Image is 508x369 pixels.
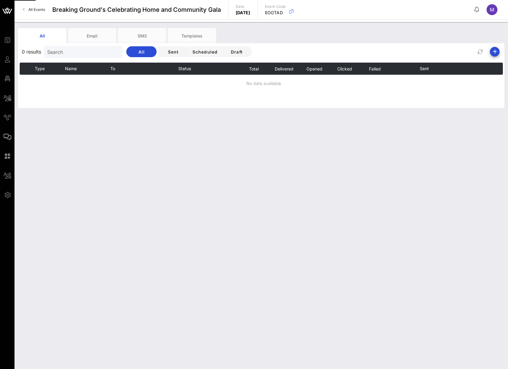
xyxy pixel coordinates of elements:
[239,63,269,75] th: Total
[19,5,49,15] a: All Events
[490,7,494,13] span: M
[65,63,110,75] th: Name
[269,63,299,75] th: Delivered
[420,66,429,71] span: Sent
[126,46,157,57] button: All
[265,10,286,16] p: EOOTAD
[337,63,352,75] button: Clicked
[337,66,352,71] span: Clicked
[110,66,115,71] span: To
[299,63,329,75] th: Opened
[487,4,497,15] div: M
[192,49,218,54] span: Scheduled
[68,28,116,43] div: Email
[178,63,209,75] th: Status
[18,28,66,43] div: All
[249,63,259,75] button: Total
[118,28,166,43] div: SMS
[22,48,41,55] span: 0 results
[65,66,77,71] span: Name
[168,28,216,43] div: Templates
[265,4,286,10] p: Event Code
[52,5,221,14] span: Breaking Ground's Celebrating Home and Community Gala
[274,66,293,71] span: Delivered
[28,7,45,12] span: All Events
[178,66,191,71] span: Status
[131,49,152,54] span: All
[306,63,322,75] button: Opened
[35,66,45,71] span: Type
[236,10,250,16] p: [DATE]
[222,46,252,57] button: Draft
[110,63,178,75] th: To
[226,49,247,54] span: Draft
[306,66,322,71] span: Opened
[369,66,381,71] span: Failed
[360,63,390,75] th: Failed
[249,66,259,71] span: Total
[190,46,220,57] button: Scheduled
[158,46,188,57] button: Sent
[369,63,381,75] button: Failed
[20,75,503,92] td: No data available
[236,4,250,10] p: Date
[163,49,183,54] span: Sent
[35,63,65,75] th: Type
[329,63,360,75] th: Clicked
[274,63,293,75] button: Delivered
[420,63,458,75] th: Sent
